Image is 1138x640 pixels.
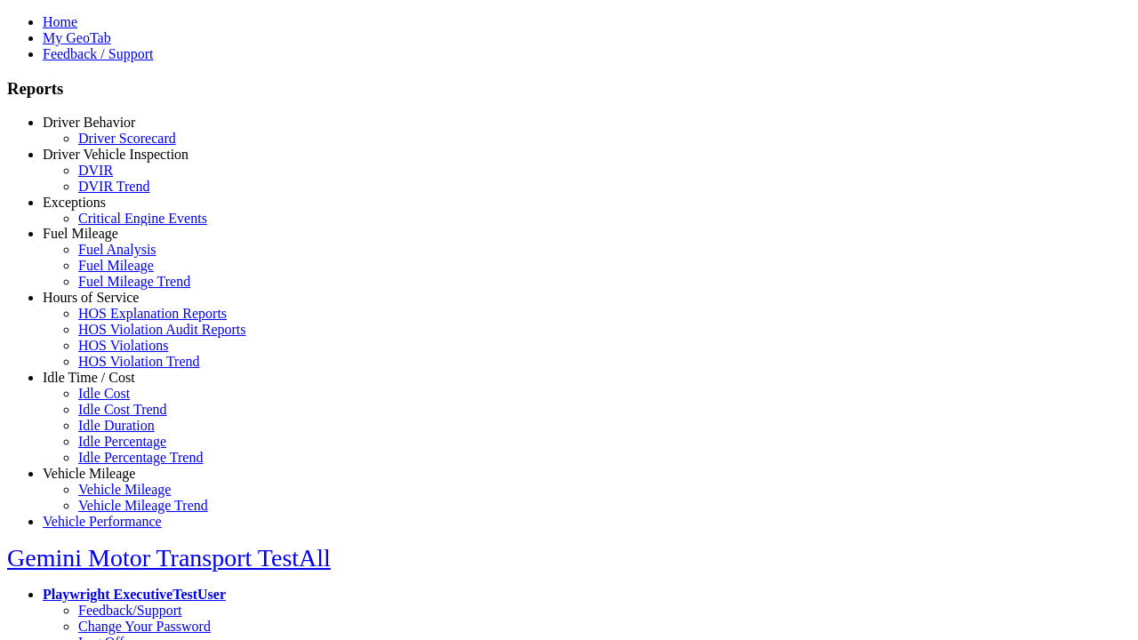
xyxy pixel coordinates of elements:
a: Feedback/Support [78,603,181,618]
a: DVIR Trend [78,179,149,194]
a: Idle Duration [78,418,155,433]
a: Idle Cost Trend [78,402,167,417]
a: Gemini Motor Transport TestAll [7,544,331,572]
a: Driver Vehicle Inspection [43,147,188,162]
a: Vehicle Performance [43,514,162,529]
a: HOS Violations [78,338,168,353]
a: Feedback / Support [43,46,153,61]
a: Idle Time / Cost [43,370,135,385]
a: Idle Percentage [78,434,166,449]
a: Fuel Analysis [78,242,156,257]
a: Driver Behavior [43,115,135,130]
a: Fuel Mileage [78,258,154,273]
a: Playwright ExecutiveTestUser [43,587,226,602]
a: Vehicle Mileage Trend [78,498,208,513]
a: Home [43,14,77,29]
a: Vehicle Mileage [78,482,171,497]
a: Change Your Password [78,619,211,634]
a: DVIR [78,163,113,178]
a: Critical Engine Events [78,211,207,226]
a: Idle Cost [78,386,130,401]
a: Fuel Mileage Trend [78,274,190,289]
a: Fuel Mileage [43,226,118,241]
a: Vehicle Mileage [43,466,135,481]
a: Idle Percentage Trend [78,450,203,465]
a: HOS Violation Audit Reports [78,322,246,337]
a: HOS Violation Trend [78,354,200,369]
a: HOS Explanation Reports [78,306,227,321]
a: Hours of Service [43,290,139,305]
a: Driver Scorecard [78,131,176,146]
a: My GeoTab [43,30,111,45]
a: Exceptions [43,195,106,210]
h3: Reports [7,79,1131,99]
